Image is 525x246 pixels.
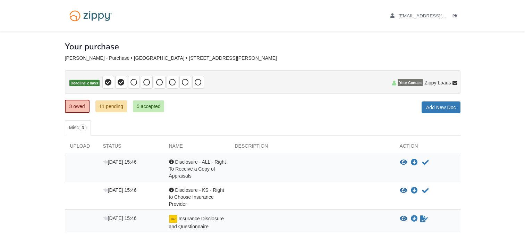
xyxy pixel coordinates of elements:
a: Download Disclosure - KS - Right to Choose Insurance Provider [411,188,418,194]
img: Logo [65,7,117,25]
a: 5 accepted [133,100,164,112]
span: Deadline 2 days [69,80,100,87]
a: Download Disclosure - ALL - Right To Receive a Copy of Appraisals [411,160,418,165]
a: Log out [453,13,460,20]
a: 11 pending [95,100,127,112]
button: View Disclosure - ALL - Right To Receive a Copy of Appraisals [400,159,407,166]
span: 3 [79,124,87,131]
a: edit profile [390,13,517,20]
span: [DATE] 15:46 [103,187,137,193]
div: Upload [65,142,98,153]
span: [DATE] 15:46 [103,159,137,165]
span: Disclosure - KS - Right to Choose Insurance Provider [169,187,224,207]
div: Status [98,142,164,153]
div: Name [164,142,230,153]
a: Waiting for your co-borrower to e-sign [420,215,429,223]
span: Your Contact [398,79,423,86]
img: esign icon [169,215,177,223]
span: Insurance Disclosure and Questionnaire [169,216,224,229]
a: Download Insurance Disclosure and Questionnaire [411,216,418,222]
div: Action [395,142,460,153]
div: Description [230,142,395,153]
span: Zippy Loans [424,79,451,86]
a: Add New Doc [422,101,460,113]
button: Acknowledge receipt of document [421,158,430,167]
span: Disclosure - ALL - Right To Receive a Copy of Appraisals [169,159,226,179]
button: Acknowledge receipt of document [421,187,430,195]
button: View Disclosure - KS - Right to Choose Insurance Provider [400,187,407,194]
button: View Insurance Disclosure and Questionnaire [400,215,407,222]
div: [PERSON_NAME] - Purchase • [GEOGRAPHIC_DATA] • [STREET_ADDRESS][PERSON_NAME] [65,55,460,61]
h1: Your purchase [65,42,119,51]
a: Misc [65,120,91,136]
span: [DATE] 15:46 [103,215,137,221]
a: 3 owed [65,100,90,113]
span: plewis.melton@gmail.com [398,13,516,18]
